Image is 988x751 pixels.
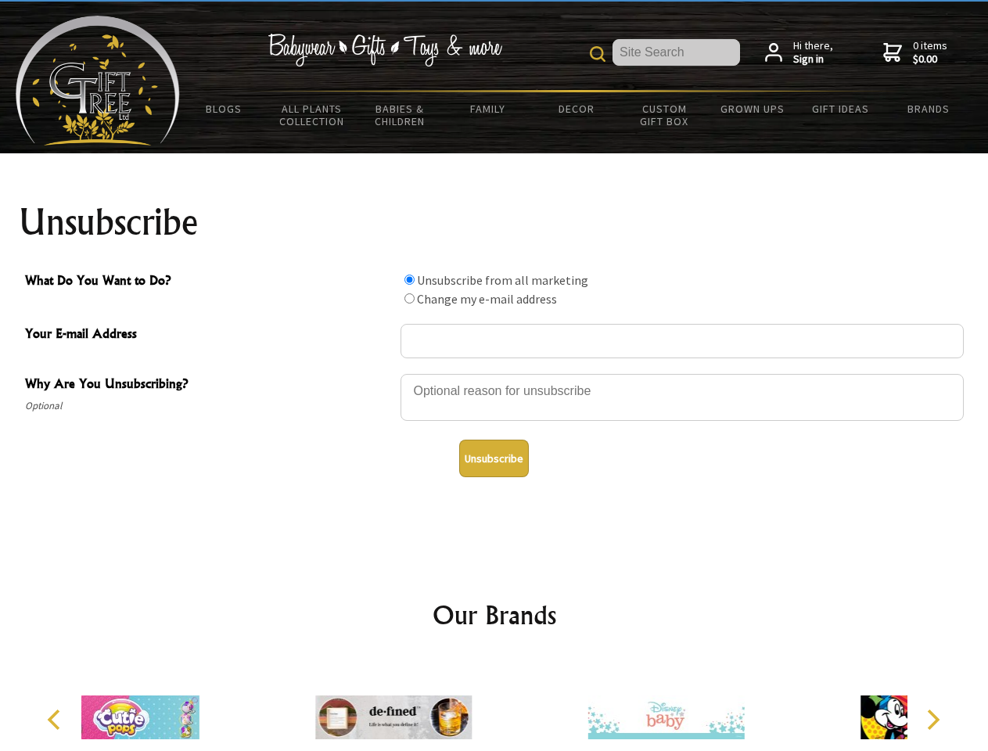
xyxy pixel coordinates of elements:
span: Your E-mail Address [25,324,393,347]
button: Unsubscribe [459,440,529,477]
label: Change my e-mail address [417,291,557,307]
label: Unsubscribe from all marketing [417,272,588,288]
a: BLOGS [180,92,268,125]
a: Babies & Children [356,92,444,138]
a: All Plants Collection [268,92,357,138]
img: product search [590,46,605,62]
textarea: Why Are You Unsubscribing? [401,374,964,421]
span: Why Are You Unsubscribing? [25,374,393,397]
a: Custom Gift Box [620,92,709,138]
span: Hi there, [793,39,833,66]
input: What Do You Want to Do? [404,275,415,285]
h1: Unsubscribe [19,203,970,241]
input: Site Search [613,39,740,66]
h2: Our Brands [31,596,957,634]
a: Brands [885,92,973,125]
a: Hi there,Sign in [765,39,833,66]
img: Babywear - Gifts - Toys & more [268,34,502,66]
img: Babyware - Gifts - Toys and more... [16,16,180,146]
button: Previous [39,702,74,737]
input: Your E-mail Address [401,324,964,358]
a: 0 items$0.00 [883,39,947,66]
input: What Do You Want to Do? [404,293,415,304]
span: Optional [25,397,393,415]
strong: $0.00 [913,52,947,66]
a: Family [444,92,533,125]
a: Grown Ups [708,92,796,125]
button: Next [915,702,950,737]
span: What Do You Want to Do? [25,271,393,293]
a: Gift Ideas [796,92,885,125]
a: Decor [532,92,620,125]
strong: Sign in [793,52,833,66]
span: 0 items [913,38,947,66]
